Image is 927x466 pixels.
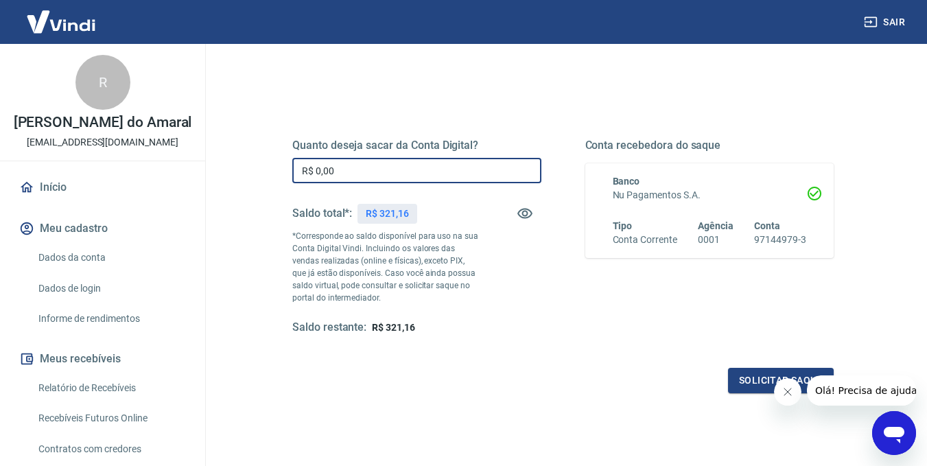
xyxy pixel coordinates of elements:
p: *Corresponde ao saldo disponível para uso na sua Conta Digital Vindi. Incluindo os valores das ve... [292,230,479,304]
a: Relatório de Recebíveis [33,374,189,402]
a: Dados de login [33,275,189,303]
iframe: Fechar mensagem [774,378,801,406]
button: Meu cadastro [16,213,189,244]
h5: Conta recebedora do saque [585,139,834,152]
span: Agência [698,220,734,231]
p: [EMAIL_ADDRESS][DOMAIN_NAME] [27,135,178,150]
a: Informe de rendimentos [33,305,189,333]
p: [PERSON_NAME] do Amaral [14,115,192,130]
h5: Quanto deseja sacar da Conta Digital? [292,139,541,152]
a: Dados da conta [33,244,189,272]
button: Solicitar saque [728,368,834,393]
h5: Saldo total*: [292,207,352,220]
iframe: Botão para abrir a janela de mensagens [872,411,916,455]
a: Início [16,172,189,202]
a: Contratos com credores [33,435,189,463]
img: Vindi [16,1,106,43]
div: R [75,55,130,110]
span: Tipo [613,220,633,231]
p: R$ 321,16 [366,207,409,221]
span: Banco [613,176,640,187]
span: R$ 321,16 [372,322,415,333]
button: Meus recebíveis [16,344,189,374]
h5: Saldo restante: [292,321,366,335]
h6: Nu Pagamentos S.A. [613,188,807,202]
iframe: Mensagem da empresa [807,375,916,406]
span: Olá! Precisa de ajuda? [8,10,115,21]
h6: 0001 [698,233,734,247]
a: Recebíveis Futuros Online [33,404,189,432]
h6: 97144979-3 [754,233,806,247]
h6: Conta Corrente [613,233,677,247]
span: Conta [754,220,780,231]
button: Sair [861,10,911,35]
